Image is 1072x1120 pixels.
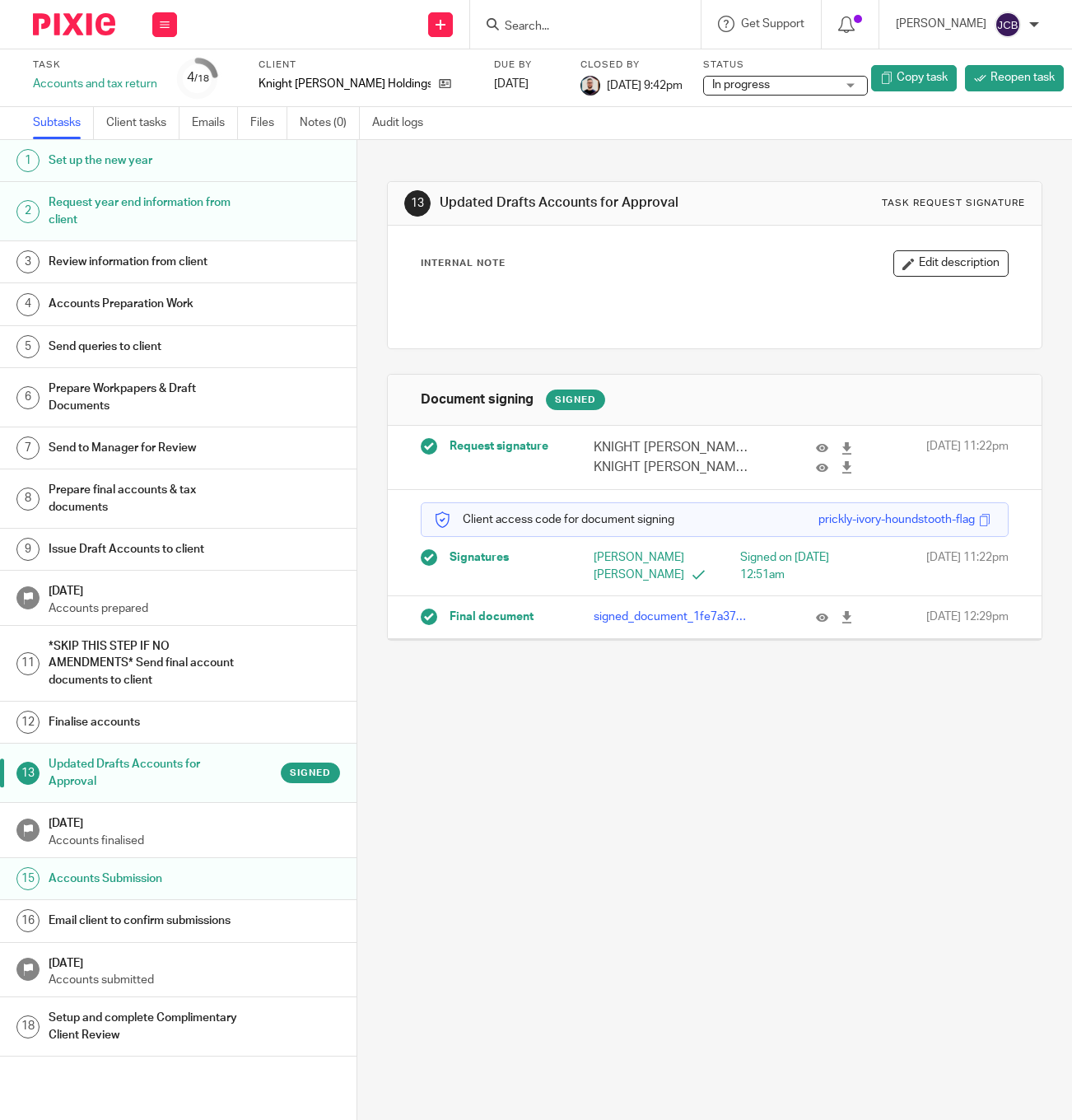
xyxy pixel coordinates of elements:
[926,438,1009,477] span: [DATE] 11:22pm
[33,76,157,92] div: Accounts and tax return
[49,579,340,600] h1: [DATE]
[893,250,1009,277] button: Edit description
[49,600,340,617] p: Accounts prepared
[450,609,534,625] span: Final document
[49,376,243,418] h1: Prepare Workpapers & Draft Documents
[450,549,509,566] span: Signatures
[16,652,40,675] div: 11
[741,18,804,30] span: Get Support
[49,478,243,520] h1: Prepare final accounts & tax documents
[259,76,431,92] p: Knight [PERSON_NAME] Holdings Ltd
[372,107,436,139] a: Audit logs
[49,292,243,316] h1: Accounts Preparation Work
[494,76,560,92] div: [DATE]
[594,609,749,625] p: signed_document_1fe7a37eb2ff4c73993a3faaa395ff85.pdf
[49,436,243,460] h1: Send to Manager for Review
[16,386,40,409] div: 6
[49,710,243,735] h1: Finalise accounts
[16,867,40,890] div: 15
[49,190,243,232] h1: Request year end information from client
[926,549,1009,583] span: [DATE] 11:22pm
[194,74,209,83] small: /18
[897,69,948,86] span: Copy task
[259,58,473,72] label: Client
[187,68,209,87] div: 4
[990,69,1055,86] span: Reopen task
[49,833,340,849] p: Accounts finalised
[16,250,40,273] div: 3
[703,58,868,72] label: Status
[49,908,243,933] h1: Email client to confirm submissions
[192,107,238,139] a: Emails
[712,79,770,91] span: In progress
[290,766,331,780] span: Signed
[440,194,750,212] h1: Updated Drafts Accounts for Approval
[594,438,749,457] p: KNIGHT [PERSON_NAME] HOLDINGS LTD 20231231 Filleted Statutory Accounts.pdf
[16,436,40,460] div: 7
[16,909,40,932] div: 16
[49,951,340,972] h1: [DATE]
[16,762,40,785] div: 13
[16,293,40,316] div: 4
[882,197,1025,210] div: Task request signature
[49,334,243,359] h1: Send queries to client
[818,511,975,528] div: prickly-ivory-houndstooth-flag
[421,391,534,408] h1: Document signing
[16,488,40,511] div: 8
[594,458,749,477] p: KNIGHT [PERSON_NAME] HOLDINGS LTD 20231231 Statutory Accounts (1).pdf
[16,335,40,358] div: 5
[404,190,431,217] div: 13
[580,76,600,96] img: Andy2022.png
[250,107,287,139] a: Files
[740,549,861,583] div: Signed on [DATE] 12:51am
[16,711,40,734] div: 12
[49,811,340,832] h1: [DATE]
[607,79,683,91] span: [DATE] 9:42pm
[16,538,40,561] div: 9
[871,65,957,91] a: Copy task
[546,390,605,410] div: Signed
[896,16,986,32] p: [PERSON_NAME]
[580,58,683,72] label: Closed by
[49,250,243,274] h1: Review information from client
[16,1015,40,1038] div: 18
[33,58,157,72] label: Task
[300,107,360,139] a: Notes (0)
[450,438,548,455] span: Request signature
[49,634,243,693] h1: *SKIP THIS STEP IF NO AMENDMENTS* Send final account documents to client
[434,511,674,528] p: Client access code for document signing
[503,20,651,35] input: Search
[106,107,179,139] a: Client tasks
[49,537,243,562] h1: Issue Draft Accounts to client
[33,107,94,139] a: Subtasks
[49,972,340,988] p: Accounts submitted
[49,866,243,891] h1: Accounts Submission
[49,148,243,173] h1: Set up the new year
[965,65,1064,91] a: Reopen task
[16,149,40,172] div: 1
[16,200,40,223] div: 2
[594,549,715,583] p: [PERSON_NAME] [PERSON_NAME]
[49,1006,243,1048] h1: Setup and complete Complimentary Client Review
[33,13,115,35] img: Pixie
[995,12,1021,38] img: svg%3E
[49,752,243,794] h1: Updated Drafts Accounts for Approval
[421,257,506,270] p: Internal Note
[926,609,1009,625] span: [DATE] 12:29pm
[494,58,560,72] label: Due by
